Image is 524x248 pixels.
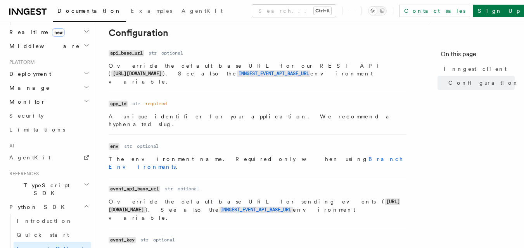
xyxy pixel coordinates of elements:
[109,62,406,86] p: Override the default base URL for our REST API ( ). See also the environment variable.
[177,2,227,21] a: AgentKit
[6,200,91,214] button: Python SDK
[182,8,223,14] span: AgentKit
[6,59,35,65] span: Platform
[109,113,406,128] p: A unique identifier for your application. We recommend a hyphenated slug.
[57,8,121,14] span: Documentation
[109,237,136,243] code: event_key
[14,228,91,242] a: Quick start
[6,98,46,106] span: Monitor
[126,2,177,21] a: Examples
[6,203,69,211] span: Python SDK
[6,84,50,92] span: Manage
[109,50,144,56] code: api_base_url
[441,50,515,62] h4: On this page
[109,198,406,222] p: Override the default base URL for sending events ( ). See also the environment variable.
[140,237,149,243] dd: str
[6,181,84,197] span: TypeScript SDK
[6,70,51,78] span: Deployment
[124,143,132,149] dd: str
[109,155,406,171] p: The environment name. Required only when using .
[145,101,167,107] dd: required
[53,2,126,22] a: Documentation
[252,5,336,17] button: Search...Ctrl+K
[6,109,91,123] a: Security
[17,218,73,224] span: Introduction
[132,101,140,107] dd: str
[6,39,91,53] button: Middleware
[14,214,91,228] a: Introduction
[9,154,50,161] span: AgentKit
[6,151,91,164] a: AgentKit
[314,7,331,15] kbd: Ctrl+K
[6,81,91,95] button: Manage
[220,207,293,213] code: INNGEST_EVENT_API_BASE_URL
[111,70,163,77] code: [URL][DOMAIN_NAME]
[109,143,119,150] code: env
[178,186,199,192] dd: optional
[6,178,91,200] button: TypeScript SDK
[448,79,519,87] span: Configuration
[9,127,65,133] span: Limitations
[441,62,515,76] a: Inngest client
[220,207,293,213] a: INNGEST_EVENT_API_BASE_URL
[137,143,159,149] dd: optional
[6,67,91,81] button: Deployment
[109,101,128,107] code: app_id
[368,6,387,15] button: Toggle dark mode
[6,171,39,177] span: References
[6,123,91,137] a: Limitations
[6,42,80,50] span: Middleware
[165,186,173,192] dd: str
[6,28,65,36] span: Realtime
[52,28,65,37] span: new
[444,65,507,73] span: Inngest client
[399,5,470,17] a: Contact sales
[6,95,91,109] button: Monitor
[109,186,160,192] code: event_api_base_url
[109,27,168,38] a: Configuration
[237,70,310,77] a: INNGEST_EVENT_API_BASE_URL
[445,76,515,90] a: Configuration
[9,113,44,119] span: Security
[161,50,183,56] dd: optional
[109,156,403,170] a: Branch Environments
[6,143,14,149] span: AI
[17,232,69,238] span: Quick start
[6,25,91,39] button: Realtimenew
[131,8,172,14] span: Examples
[153,237,175,243] dd: optional
[149,50,157,56] dd: str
